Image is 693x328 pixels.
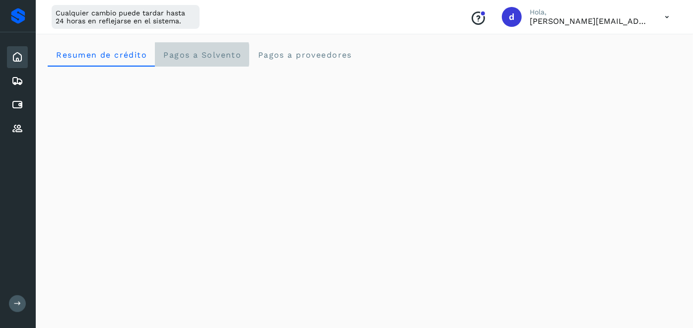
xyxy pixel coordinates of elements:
span: Resumen de crédito [56,50,147,60]
div: Cuentas por pagar [7,94,28,116]
div: Embarques [7,70,28,92]
p: Hola, [530,8,649,16]
span: Pagos a proveedores [257,50,352,60]
div: Proveedores [7,118,28,140]
div: Cualquier cambio puede tardar hasta 24 horas en reflejarse en el sistema. [52,5,200,29]
span: Pagos a Solvento [163,50,241,60]
div: Inicio [7,46,28,68]
p: d.corvera@partrunner.com [530,16,649,26]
